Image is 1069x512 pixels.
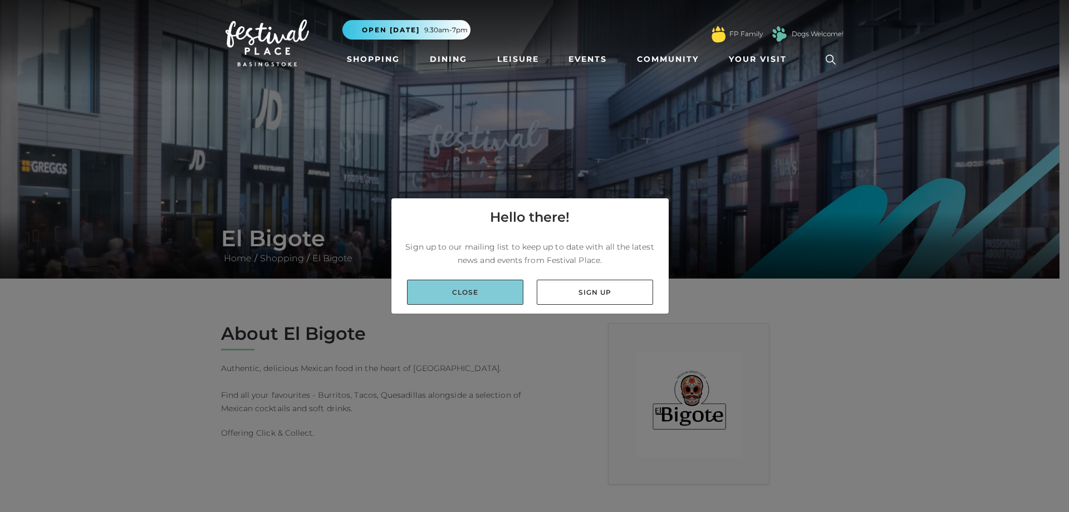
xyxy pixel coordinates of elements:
a: Dogs Welcome! [792,29,844,39]
button: Open [DATE] 9.30am-7pm [342,20,470,40]
p: Sign up to our mailing list to keep up to date with all the latest news and events from Festival ... [400,240,660,267]
a: Dining [425,49,472,70]
a: Community [632,49,703,70]
a: Close [407,280,523,305]
h4: Hello there! [490,207,570,227]
span: Your Visit [729,53,787,65]
a: Events [564,49,611,70]
a: FP Family [729,29,763,39]
a: Sign up [537,280,653,305]
span: Open [DATE] [362,25,420,35]
a: Leisure [493,49,543,70]
img: Festival Place Logo [225,19,309,66]
a: Shopping [342,49,404,70]
a: Your Visit [724,49,797,70]
span: 9.30am-7pm [424,25,468,35]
